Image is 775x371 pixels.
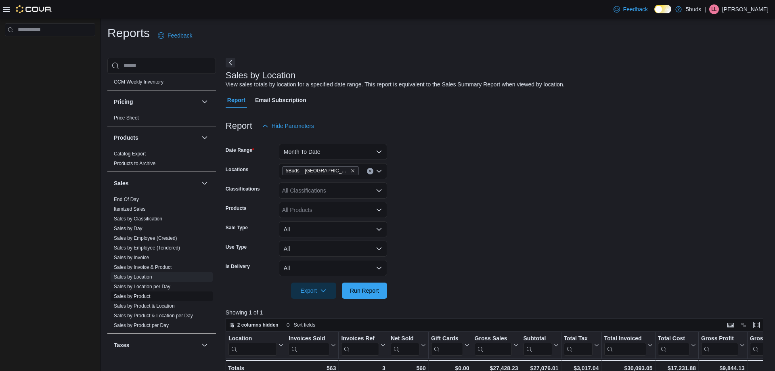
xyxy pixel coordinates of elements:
[279,260,387,276] button: All
[604,335,646,343] div: Total Invoiced
[114,134,138,142] h3: Products
[114,160,155,167] span: Products to Archive
[341,335,385,356] button: Invoices Ref
[114,206,146,212] span: Itemized Sales
[107,113,216,126] div: Pricing
[226,166,249,173] label: Locations
[114,216,162,222] a: Sales by Classification
[200,178,209,188] button: Sales
[563,335,599,356] button: Total Tax
[259,118,317,134] button: Hide Parameters
[701,335,745,356] button: Gross Profit
[226,121,252,131] h3: Report
[658,335,689,343] div: Total Cost
[658,335,695,356] button: Total Cost
[114,245,180,251] a: Sales by Employee (Tendered)
[474,335,518,356] button: Gross Sales
[610,1,651,17] a: Feedback
[107,77,216,90] div: OCM
[114,151,146,157] span: Catalog Export
[604,335,646,356] div: Total Invoiced
[658,335,689,356] div: Total Cost
[114,323,169,328] a: Sales by Product per Day
[752,320,761,330] button: Enter fullscreen
[226,147,254,153] label: Date Range
[237,322,279,328] span: 2 columns hidden
[200,133,209,143] button: Products
[279,241,387,257] button: All
[279,144,387,160] button: Month To Date
[350,287,379,295] span: Run Report
[623,5,648,13] span: Feedback
[114,274,152,280] a: Sales by Location
[739,320,748,330] button: Display options
[376,187,382,194] button: Open list of options
[431,335,469,356] button: Gift Cards
[114,197,139,202] a: End Of Day
[114,179,198,187] button: Sales
[107,195,216,333] div: Sales
[283,320,318,330] button: Sort fields
[282,166,359,175] span: 5Buds – Yorkton
[294,322,315,328] span: Sort fields
[226,224,248,231] label: Sale Type
[114,303,175,309] span: Sales by Product & Location
[114,226,142,231] a: Sales by Day
[114,235,177,241] span: Sales by Employee (Created)
[114,98,198,106] button: Pricing
[107,25,150,41] h1: Reports
[228,335,283,356] button: Location
[200,340,209,350] button: Taxes
[114,254,149,261] span: Sales by Invoice
[227,92,245,108] span: Report
[114,115,139,121] a: Price Sheet
[474,335,511,356] div: Gross Sales
[341,335,379,356] div: Invoices Ref
[296,283,331,299] span: Export
[114,284,170,289] a: Sales by Location per Day
[114,255,149,260] a: Sales by Invoice
[376,207,382,213] button: Open list of options
[226,308,769,317] p: Showing 1 of 1
[5,38,95,57] nav: Complex example
[114,196,139,203] span: End Of Day
[114,293,151,299] a: Sales by Product
[654,5,671,13] input: Dark Mode
[367,168,373,174] button: Clear input
[391,335,419,356] div: Net Sold
[342,283,387,299] button: Run Report
[686,4,701,14] p: 5buds
[226,58,235,67] button: Next
[114,216,162,222] span: Sales by Classification
[226,244,247,250] label: Use Type
[350,168,355,173] button: Remove 5Buds – Yorkton from selection in this group
[291,283,336,299] button: Export
[391,335,419,343] div: Net Sold
[701,335,738,356] div: Gross Profit
[114,98,133,106] h3: Pricing
[226,80,565,89] div: View sales totals by location for a specified date range. This report is equivalent to the Sales ...
[563,335,592,343] div: Total Tax
[228,335,277,343] div: Location
[114,225,142,232] span: Sales by Day
[289,335,329,356] div: Invoices Sold
[16,5,52,13] img: Cova
[474,335,511,343] div: Gross Sales
[114,341,198,349] button: Taxes
[376,168,382,174] button: Open list of options
[114,79,163,85] a: OCM Weekly Inventory
[711,4,716,14] span: LL
[155,27,195,44] a: Feedback
[341,335,379,343] div: Invoices Ref
[726,320,735,330] button: Keyboard shortcuts
[226,186,260,192] label: Classifications
[523,335,552,343] div: Subtotal
[722,4,769,14] p: [PERSON_NAME]
[114,264,172,270] a: Sales by Invoice & Product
